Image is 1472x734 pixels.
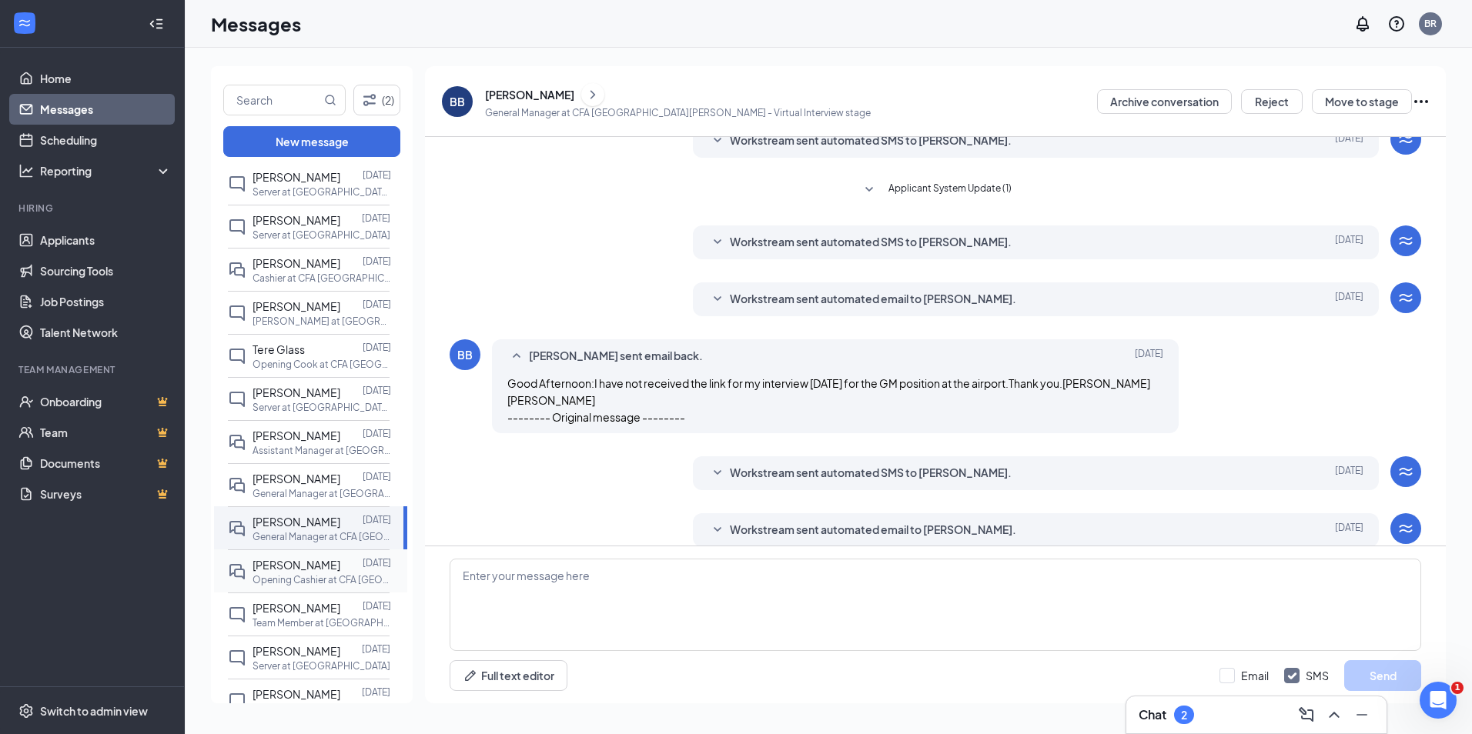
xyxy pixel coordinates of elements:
button: ChevronRight [581,83,604,106]
p: General Manager at [GEOGRAPHIC_DATA][PERSON_NAME][PERSON_NAME] [253,487,391,500]
p: [PERSON_NAME] at [GEOGRAPHIC_DATA][PERSON_NAME] [253,315,391,328]
svg: ChatInactive [228,692,246,710]
button: SmallChevronDownApplicant System Update (1) [860,181,1012,199]
p: Server at [GEOGRAPHIC_DATA] [253,659,390,672]
svg: Ellipses [1412,92,1430,111]
span: Tere Glass [253,342,305,356]
span: Workstream sent automated SMS to [PERSON_NAME]. [730,233,1012,252]
button: ChevronUp [1322,702,1347,727]
a: Sourcing Tools [40,255,172,286]
svg: WorkstreamLogo [1397,130,1415,148]
svg: SmallChevronDown [860,181,878,199]
svg: DoubleChat [228,519,246,538]
p: Opening Cook at CFA [GEOGRAPHIC_DATA][PERSON_NAME] [253,358,391,371]
span: [PERSON_NAME] [253,515,340,529]
svg: Minimize [1353,706,1371,724]
h1: Messages [211,11,301,37]
svg: SmallChevronUp [507,347,526,365]
span: Applicant System Update (1) [888,181,1012,199]
p: General Manager at CFA [GEOGRAPHIC_DATA][PERSON_NAME] - Virtual Interview stage [485,106,871,119]
span: [PERSON_NAME] [253,170,340,184]
p: [DATE] [362,642,390,656]
svg: Notifications [1353,15,1372,33]
svg: Analysis [18,163,34,178]
span: [PERSON_NAME] sent email back. [529,347,703,365]
svg: Filter [360,91,379,109]
span: Workstream sent automated email to [PERSON_NAME]. [730,290,1016,309]
p: Opening Cashier at CFA [GEOGRAPHIC_DATA][PERSON_NAME] [253,573,391,586]
svg: DoubleChat [228,433,246,452]
span: [PERSON_NAME] [253,299,340,313]
span: [PERSON_NAME] [253,601,340,615]
svg: WorkstreamLogo [1397,519,1415,538]
svg: SmallChevronDown [708,233,727,252]
p: Team Member at [GEOGRAPHIC_DATA] [253,616,391,629]
a: Applicants [40,225,172,255]
p: [DATE] [363,255,391,268]
svg: ChatInactive [228,347,246,365]
div: Team Management [18,363,169,376]
svg: SmallChevronDown [708,290,727,309]
svg: ChatInactive [228,606,246,624]
span: [PERSON_NAME] [253,429,340,442]
span: [DATE] [1335,521,1363,539]
p: [DATE] [363,298,391,311]
span: Workstream sent automated email to [PERSON_NAME]. [730,521,1016,539]
svg: MagnifyingGlass [324,94,336,106]
span: [PERSON_NAME] [253,644,340,658]
svg: ChatInactive [228,304,246,322]
button: Filter (2) [353,85,400,115]
button: Send [1344,660,1421,691]
svg: ChatInactive [228,218,246,236]
a: Talent Network [40,317,172,348]
a: DocumentsCrown [40,448,172,479]
svg: WorkstreamLogo [1397,232,1415,250]
p: Server at [GEOGRAPHIC_DATA][PERSON_NAME] [253,185,391,199]
button: New message [223,126,400,157]
svg: ChevronUp [1325,706,1343,724]
p: Cashier at CFA [GEOGRAPHIC_DATA][PERSON_NAME] [253,272,391,285]
div: Switch to admin view [40,703,148,719]
input: Search [224,85,321,115]
a: OnboardingCrown [40,386,172,417]
p: [DATE] [363,513,391,526]
svg: Pen [463,668,478,683]
a: SurveysCrown [40,479,172,509]
svg: ChevronRight [585,85,601,104]
svg: Settings [18,703,34,719]
span: [PERSON_NAME] [253,472,340,485]
svg: ComposeMessage [1297,706,1316,724]
svg: QuestionInfo [1387,15,1406,33]
svg: SmallChevronDown [708,464,727,482]
p: [DATE] [362,686,390,699]
svg: SmallChevronDown [708,521,727,539]
div: Hiring [18,202,169,215]
p: Server at [GEOGRAPHIC_DATA][PERSON_NAME] [253,401,391,414]
button: ComposeMessage [1294,702,1319,727]
a: Messages [40,94,172,125]
span: [DATE] [1335,132,1363,150]
a: Home [40,63,172,94]
button: Move to stage [1312,89,1412,114]
svg: ChatInactive [228,649,246,667]
span: [PERSON_NAME] [253,213,340,227]
p: [DATE] [363,556,391,569]
span: [DATE] [1135,347,1163,365]
a: TeamCrown [40,417,172,448]
p: [DATE] [363,341,391,354]
div: [PERSON_NAME] [485,87,574,102]
span: [DATE] [1335,464,1363,482]
p: Server at [GEOGRAPHIC_DATA] [253,702,390,716]
p: Assistant Manager at [GEOGRAPHIC_DATA][PERSON_NAME][PERSON_NAME] [253,444,391,457]
span: Workstream sent automated SMS to [PERSON_NAME]. [730,464,1012,482]
div: BB [450,94,465,109]
span: [DATE] [1335,233,1363,252]
svg: WorkstreamLogo [17,15,32,31]
button: Archive conversation [1097,89,1232,114]
p: [DATE] [363,384,391,397]
iframe: Intercom live chat [1420,682,1457,719]
h3: Chat [1139,706,1166,723]
span: [PERSON_NAME] [253,256,340,270]
button: Full text editorPen [450,660,567,691]
div: Reporting [40,163,172,178]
